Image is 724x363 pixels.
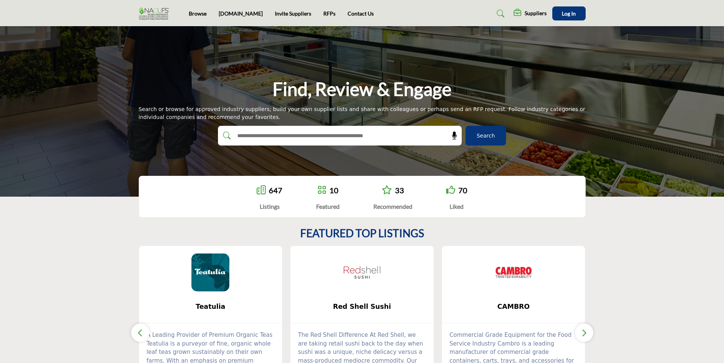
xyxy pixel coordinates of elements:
[275,10,311,17] a: Invite Suppliers
[150,302,271,311] span: Teatulia
[495,253,533,291] img: CAMBRO
[395,186,404,195] a: 33
[269,186,282,195] a: 647
[382,185,392,196] a: Go to Recommended
[348,10,374,17] a: Contact Us
[290,297,434,317] a: Red Shell Sushi
[373,202,412,211] div: Recommended
[150,297,271,317] b: Teatulia
[139,7,173,20] img: Site Logo
[191,253,229,291] img: Teatulia
[489,8,509,20] a: Search
[476,132,495,140] span: Search
[329,186,338,195] a: 10
[302,302,422,311] span: Red Shell Sushi
[562,10,576,17] span: Log In
[465,126,506,146] button: Search
[139,105,586,121] div: Search or browse for approved industry suppliers; build your own supplier lists and share with co...
[525,10,547,17] h5: Suppliers
[273,77,451,101] h1: Find, Review & Engage
[317,185,326,196] a: Go to Featured
[302,297,422,317] b: Red Shell Sushi
[514,9,547,18] div: Suppliers
[316,202,340,211] div: Featured
[139,297,282,317] a: Teatulia
[453,297,574,317] b: CAMBRO
[343,253,381,291] img: Red Shell Sushi
[219,10,263,17] a: [DOMAIN_NAME]
[257,202,282,211] div: Listings
[458,186,467,195] a: 70
[446,202,467,211] div: Liked
[442,297,585,317] a: CAMBRO
[189,10,207,17] a: Browse
[300,227,424,240] h2: FEATURED TOP LISTINGS
[446,185,455,194] i: Go to Liked
[552,6,586,20] button: Log In
[453,302,574,311] span: CAMBRO
[323,10,335,17] a: RFPs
